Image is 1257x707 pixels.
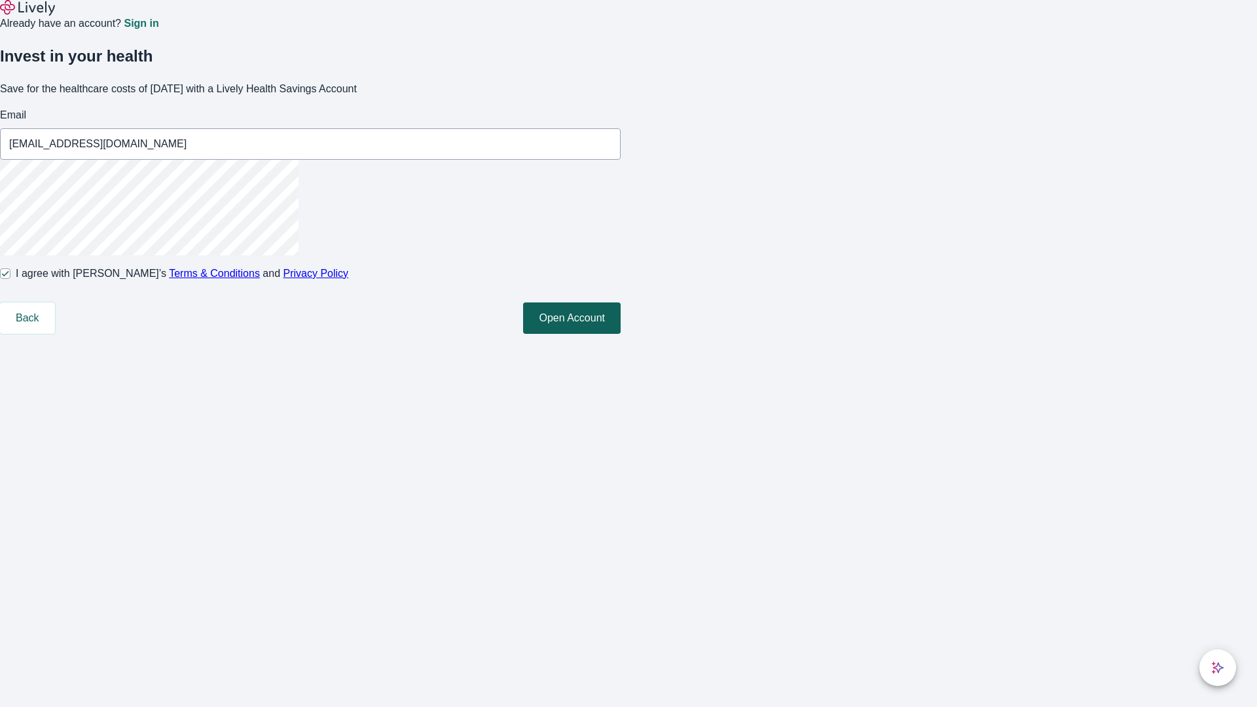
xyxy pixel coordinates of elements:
a: Sign in [124,18,158,29]
span: I agree with [PERSON_NAME]’s and [16,266,348,281]
svg: Lively AI Assistant [1211,661,1224,674]
a: Terms & Conditions [169,268,260,279]
button: chat [1199,649,1236,686]
a: Privacy Policy [283,268,349,279]
button: Open Account [523,302,621,334]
